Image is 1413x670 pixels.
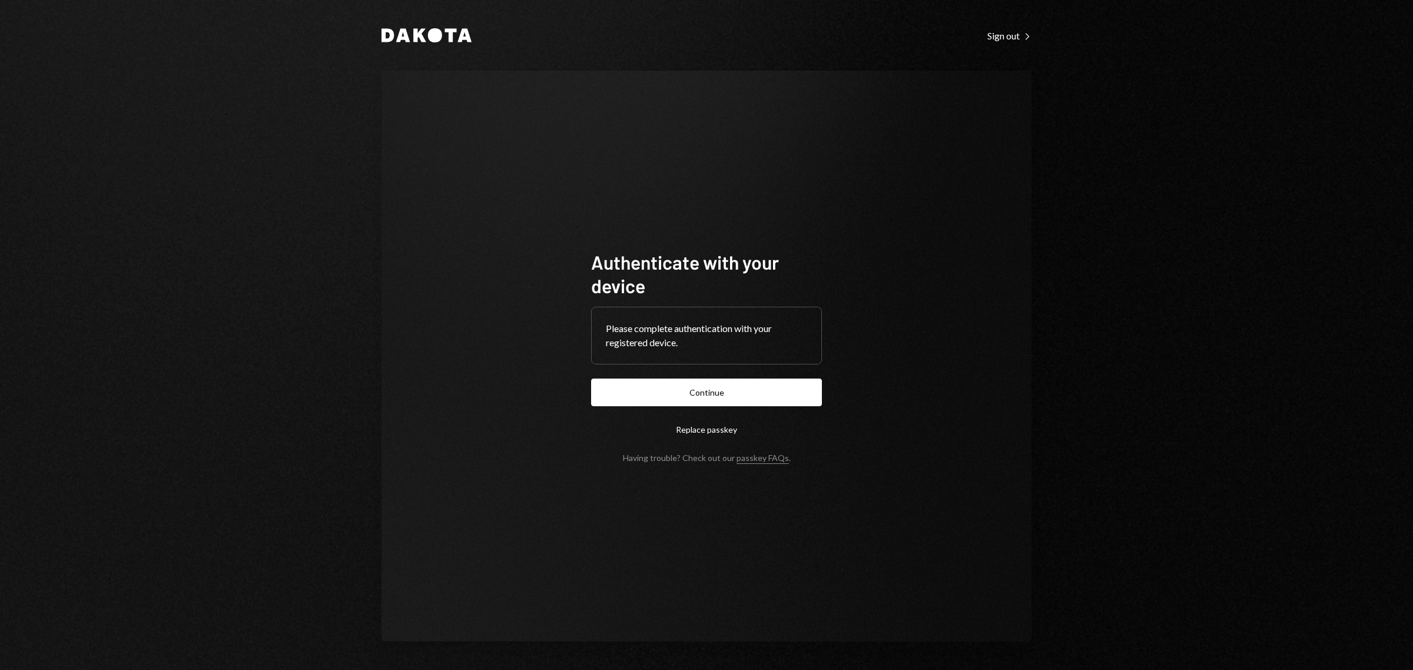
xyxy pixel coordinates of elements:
[987,30,1031,42] div: Sign out
[591,379,822,406] button: Continue
[591,416,822,443] button: Replace passkey
[591,250,822,297] h1: Authenticate with your device
[987,29,1031,42] a: Sign out
[606,321,807,350] div: Please complete authentication with your registered device.
[623,453,791,463] div: Having trouble? Check out our .
[737,453,789,464] a: passkey FAQs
